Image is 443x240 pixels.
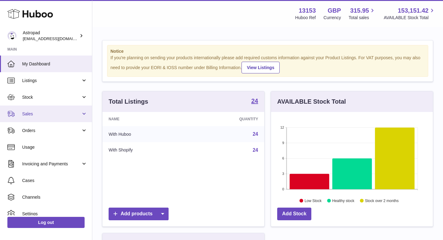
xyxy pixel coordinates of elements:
div: Astropad [23,30,78,42]
span: Orders [22,128,81,134]
text: 12 [280,126,284,129]
strong: 24 [251,98,258,104]
div: Huboo Ref [295,15,316,21]
th: Quantity [190,112,264,126]
a: View Listings [241,62,279,73]
text: 3 [282,172,284,176]
text: Low Stock [305,198,322,203]
span: 153,151.42 [398,6,429,15]
a: 24 [253,147,258,153]
text: Stock over 2 months [365,198,398,203]
td: With Shopify [102,142,190,158]
text: 9 [282,141,284,145]
img: matt@astropad.com [7,31,17,40]
div: If you're planning on sending your products internationally please add required customs informati... [110,55,425,73]
span: AVAILABLE Stock Total [384,15,436,21]
a: 24 [253,131,258,137]
span: Channels [22,194,87,200]
a: Log out [7,217,85,228]
span: Usage [22,144,87,150]
span: [EMAIL_ADDRESS][DOMAIN_NAME] [23,36,90,41]
text: 6 [282,156,284,160]
strong: 13153 [299,6,316,15]
th: Name [102,112,190,126]
a: 153,151.42 AVAILABLE Stock Total [384,6,436,21]
span: Invoicing and Payments [22,161,81,167]
a: 24 [251,98,258,105]
strong: Notice [110,48,425,54]
strong: GBP [328,6,341,15]
a: Add Stock [277,208,311,220]
a: Add products [109,208,169,220]
span: Settings [22,211,87,217]
span: Listings [22,78,81,84]
span: My Dashboard [22,61,87,67]
div: Currency [324,15,341,21]
span: 315.95 [350,6,369,15]
td: With Huboo [102,126,190,142]
text: 0 [282,187,284,191]
text: Healthy stock [332,198,355,203]
span: Stock [22,94,81,100]
a: 315.95 Total sales [349,6,376,21]
h3: Total Listings [109,97,148,106]
span: Total sales [349,15,376,21]
span: Cases [22,178,87,184]
h3: AVAILABLE Stock Total [277,97,346,106]
span: Sales [22,111,81,117]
